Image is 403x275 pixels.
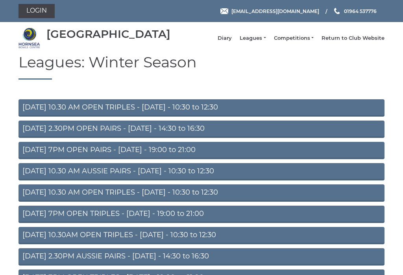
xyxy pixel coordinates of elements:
[18,184,385,202] a: [DATE] 10.30 AM OPEN TRIPLES - [DATE] - 10:30 to 12:30
[231,8,319,14] span: [EMAIL_ADDRESS][DOMAIN_NAME]
[220,8,228,14] img: Email
[18,121,385,138] a: [DATE] 2.30PM OPEN PAIRS - [DATE] - 14:30 to 16:30
[18,163,385,180] a: [DATE] 10.30 AM AUSSIE PAIRS - [DATE] - 10:30 to 12:30
[220,7,319,15] a: Email [EMAIL_ADDRESS][DOMAIN_NAME]
[18,99,385,117] a: [DATE] 10.30 AM OPEN TRIPLES - [DATE] - 10:30 to 12:30
[18,206,385,223] a: [DATE] 7PM OPEN TRIPLES - [DATE] - 19:00 to 21:00
[218,35,232,42] a: Diary
[322,35,385,42] a: Return to Club Website
[18,227,385,244] a: [DATE] 10.30AM OPEN TRIPLES - [DATE] - 10:30 to 12:30
[274,35,314,42] a: Competitions
[334,8,340,14] img: Phone us
[18,27,40,49] img: Hornsea Bowls Centre
[18,248,385,266] a: [DATE] 2.30PM AUSSIE PAIRS - [DATE] - 14:30 to 16:30
[240,35,266,42] a: Leagues
[333,7,377,15] a: Phone us 01964 537776
[18,142,385,159] a: [DATE] 7PM OPEN PAIRS - [DATE] - 19:00 to 21:00
[46,28,170,40] div: [GEOGRAPHIC_DATA]
[18,4,55,18] a: Login
[344,8,377,14] span: 01964 537776
[18,54,385,80] h1: Leagues: Winter Season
